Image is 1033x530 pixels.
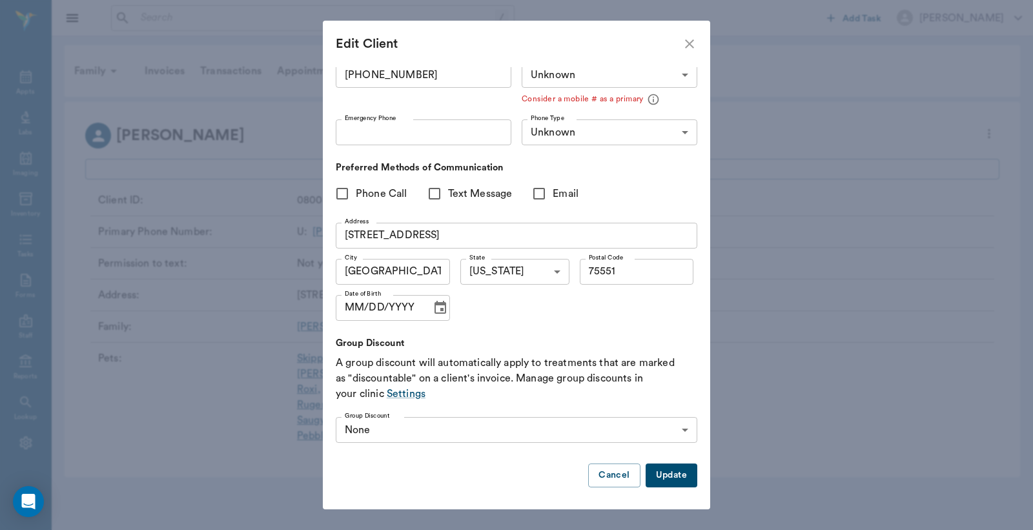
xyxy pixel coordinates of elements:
[531,114,564,123] label: Phone Type
[580,259,694,285] input: 12345-6789
[13,486,44,517] div: Open Intercom Messenger
[589,253,623,262] label: Postal Code
[448,186,513,201] span: Text Message
[387,389,425,399] a: Settings
[427,295,453,321] button: Choose date
[336,417,697,443] div: None
[345,217,369,226] label: Address
[522,90,697,109] p: Consider a mobile # as a primary
[588,464,640,487] button: Cancel
[553,186,578,201] span: Email
[345,253,357,262] label: City
[336,161,684,175] p: Preferred Methods of Communication
[336,336,684,351] p: Group Discount
[356,186,407,201] span: Phone Call
[345,411,390,420] label: Group Discount
[345,289,381,298] label: Date of Birth
[644,90,663,109] button: message
[336,34,682,54] div: Edit Client
[336,295,422,321] input: MM/DD/YYYY
[336,355,697,402] p: A group discount will automatically apply to treatments that are marked as "discountable" on a cl...
[522,62,697,88] div: Unknown
[345,114,396,123] label: Emergency Phone
[460,259,569,285] div: [US_STATE]
[469,253,485,262] label: State
[682,36,697,52] button: close
[522,119,697,145] div: Unknown
[646,464,697,487] button: Update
